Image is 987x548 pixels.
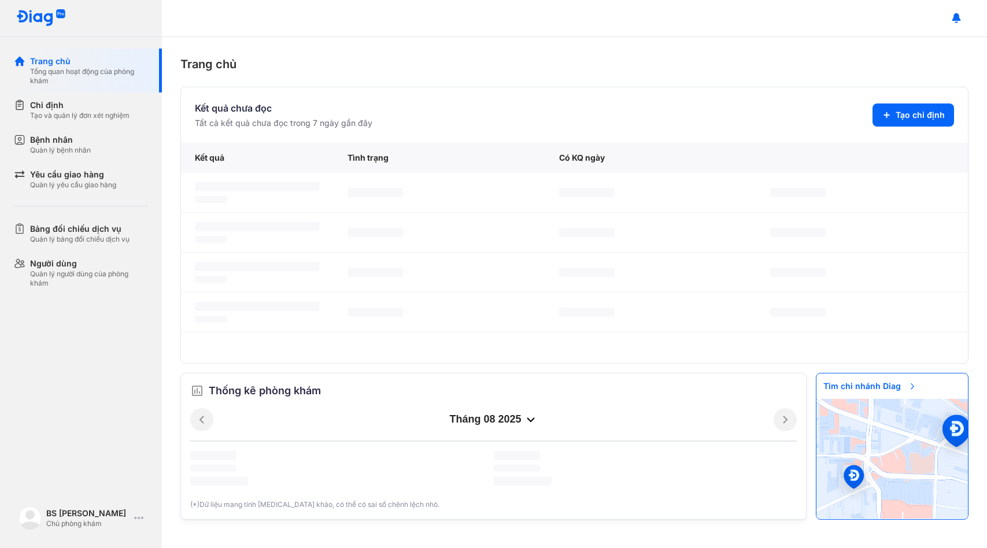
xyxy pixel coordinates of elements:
div: Trang chủ [30,55,148,67]
span: ‌ [195,222,320,231]
span: ‌ [559,188,615,197]
div: Kết quả [181,143,334,173]
div: Tất cả kết quả chưa đọc trong 7 ngày gần đây [195,117,372,129]
span: Tìm chi nhánh Diag [816,373,924,399]
span: ‌ [770,188,826,197]
span: ‌ [190,465,236,472]
span: Thống kê phòng khám [209,383,321,399]
span: ‌ [195,182,320,191]
span: ‌ [559,308,615,317]
span: ‌ [770,228,826,237]
div: Chủ phòng khám [46,519,130,528]
span: ‌ [770,308,826,317]
span: ‌ [770,268,826,277]
div: Quản lý bảng đối chiếu dịch vụ [30,235,130,244]
span: ‌ [348,188,403,197]
div: Người dùng [30,258,148,269]
img: logo [19,506,42,530]
div: Tổng quan hoạt động của phòng khám [30,67,148,86]
span: ‌ [195,262,320,271]
div: Trang chủ [180,55,968,73]
span: ‌ [494,465,540,472]
span: ‌ [195,276,227,283]
div: Quản lý bệnh nhân [30,146,91,155]
span: Tạo chỉ định [896,109,945,121]
div: Có KQ ngày [545,143,757,173]
span: ‌ [348,228,403,237]
span: ‌ [195,236,227,243]
div: Bệnh nhân [30,134,91,146]
span: ‌ [190,451,236,460]
div: Bảng đối chiếu dịch vụ [30,223,130,235]
div: Tình trạng [334,143,545,173]
div: Yêu cầu giao hàng [30,169,116,180]
img: order.5a6da16c.svg [190,384,204,398]
div: BS [PERSON_NAME] [46,508,130,519]
img: logo [16,9,66,27]
div: (*)Dữ liệu mang tính [MEDICAL_DATA] khảo, có thể có sai số chênh lệch nhỏ. [190,499,797,510]
div: Tạo và quản lý đơn xét nghiệm [30,111,130,120]
span: ‌ [348,268,403,277]
span: ‌ [195,316,227,323]
span: ‌ [195,196,227,203]
div: Chỉ định [30,99,130,111]
span: ‌ [494,451,540,460]
span: ‌ [195,302,320,311]
div: Kết quả chưa đọc [195,101,372,115]
span: ‌ [559,228,615,237]
span: ‌ [559,268,615,277]
div: Quản lý yêu cầu giao hàng [30,180,116,190]
button: Tạo chỉ định [873,103,954,127]
span: ‌ [190,476,248,486]
div: tháng 08 2025 [213,413,774,427]
div: Quản lý người dùng của phòng khám [30,269,148,288]
span: ‌ [348,308,403,317]
span: ‌ [494,476,552,486]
